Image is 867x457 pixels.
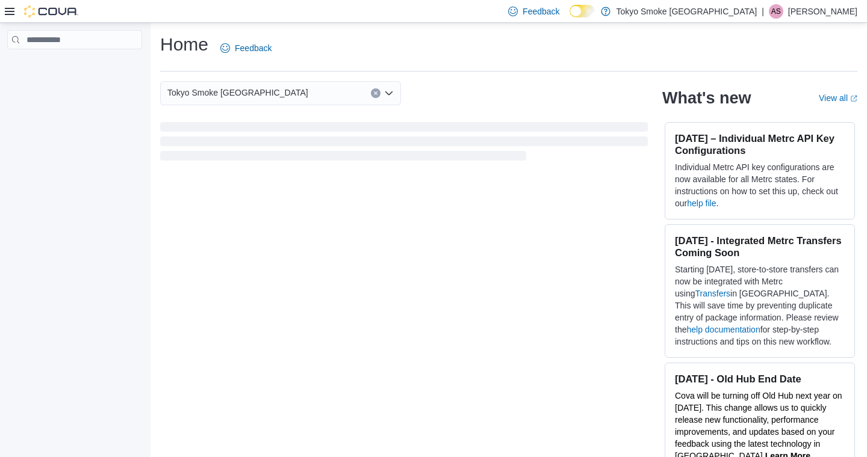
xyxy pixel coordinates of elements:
nav: Complex example [7,52,142,81]
p: [PERSON_NAME] [788,4,857,19]
button: Clear input [371,88,381,98]
svg: External link [850,95,857,102]
a: help documentation [686,325,760,334]
span: Dark Mode [570,17,570,18]
h3: [DATE] - Integrated Metrc Transfers Coming Soon [675,235,845,259]
h3: [DATE] - Old Hub End Date [675,373,845,385]
a: help file [687,198,716,208]
p: Tokyo Smoke [GEOGRAPHIC_DATA] [617,4,757,19]
span: Loading [160,124,648,163]
span: AS [771,4,781,19]
a: Transfers [695,289,730,298]
a: View allExternal link [819,93,857,103]
h2: What's new [662,88,751,108]
span: Feedback [523,5,559,17]
p: Starting [DATE], store-to-store transfers can now be integrated with Metrc using in [GEOGRAPHIC_D... [675,263,845,348]
img: Cova [24,5,78,17]
p: Individual Metrc API key configurations are now available for all Metrc states. For instructions ... [675,161,845,209]
h3: [DATE] – Individual Metrc API Key Configurations [675,132,845,156]
input: Dark Mode [570,5,595,17]
button: Open list of options [384,88,394,98]
a: Feedback [216,36,276,60]
span: Tokyo Smoke [GEOGRAPHIC_DATA] [167,85,308,100]
p: | [762,4,764,19]
h1: Home [160,32,208,57]
div: Ashlee Swarath [769,4,783,19]
span: Feedback [235,42,272,54]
